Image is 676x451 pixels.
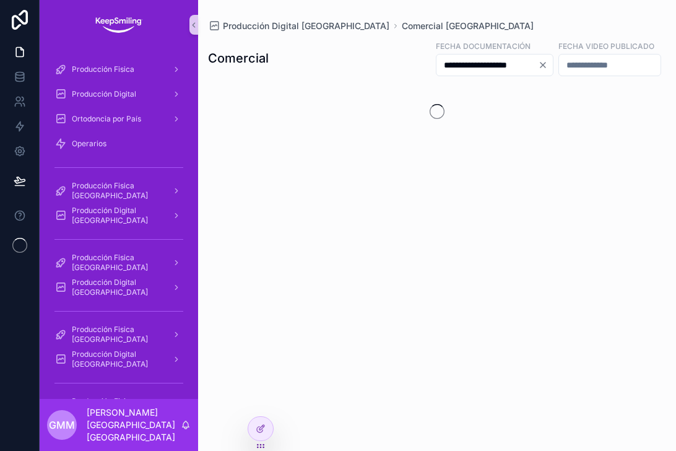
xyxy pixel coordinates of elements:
button: Clear [538,60,553,70]
span: Producción Digital [GEOGRAPHIC_DATA] [72,349,162,369]
a: Producción Fisica [GEOGRAPHIC_DATA] [47,252,191,274]
a: Comercial [GEOGRAPHIC_DATA] [402,20,534,32]
a: Producción Fisica [GEOGRAPHIC_DATA] [47,323,191,346]
div: scrollable content [40,50,198,399]
a: Producción Digital [47,83,191,105]
img: App logo [94,15,143,35]
a: Producción Digital [GEOGRAPHIC_DATA] [208,20,389,32]
span: Producción Fisica [72,64,134,74]
span: Producción Fisica [GEOGRAPHIC_DATA] [72,325,162,344]
span: Ortodoncia por País [72,114,141,124]
h1: Comercial [208,50,269,67]
span: Producción Digital [72,89,136,99]
span: Producción Fisica [GEOGRAPHIC_DATA] [72,181,162,201]
span: Producción Digital [GEOGRAPHIC_DATA] [223,20,389,32]
a: Producción Digital [GEOGRAPHIC_DATA] [47,348,191,370]
span: Producción Digital [GEOGRAPHIC_DATA] [72,278,162,297]
a: Producción Fisica [GEOGRAPHIC_DATA] [47,180,191,202]
a: Producción Fisica [47,58,191,81]
label: Fecha Documentación [436,40,531,51]
span: Operarios [72,139,106,149]
a: Operarios [47,133,191,155]
span: Producción Digital [GEOGRAPHIC_DATA] [72,206,162,225]
span: Producción Fisica [GEOGRAPHIC_DATA] [72,396,162,416]
label: Fecha video publicado [558,40,654,51]
p: [PERSON_NAME][GEOGRAPHIC_DATA][GEOGRAPHIC_DATA] [87,406,181,444]
a: Ortodoncia por País [47,108,191,130]
a: Producción Digital [GEOGRAPHIC_DATA] [47,204,191,227]
a: Producción Fisica [GEOGRAPHIC_DATA] [47,395,191,418]
span: Producción Fisica [GEOGRAPHIC_DATA] [72,253,162,273]
span: GMM [49,418,75,432]
a: Producción Digital [GEOGRAPHIC_DATA] [47,276,191,299]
